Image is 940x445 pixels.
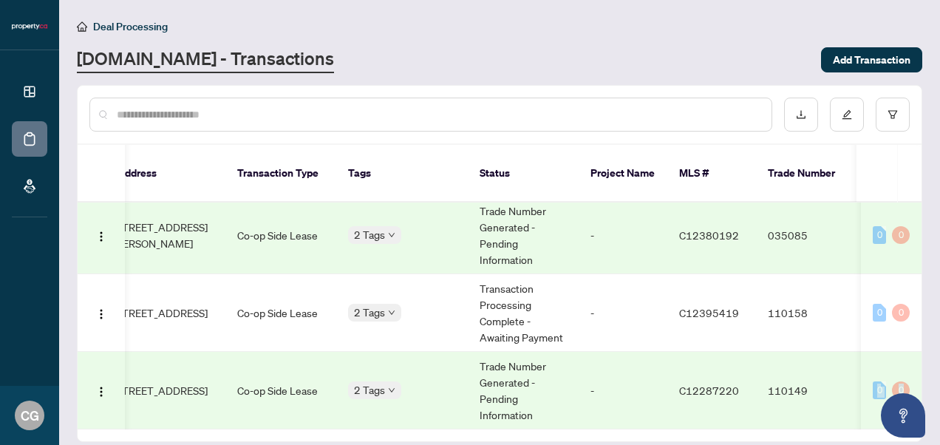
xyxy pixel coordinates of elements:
[113,382,208,398] span: [STREET_ADDRESS]
[468,197,579,274] td: Trade Number Generated - Pending Information
[830,98,864,132] button: edit
[579,274,667,352] td: -
[892,381,910,399] div: 0
[892,226,910,244] div: 0
[468,352,579,429] td: Trade Number Generated - Pending Information
[679,384,739,397] span: C12287220
[842,109,852,120] span: edit
[881,393,925,438] button: Open asap
[873,381,886,399] div: 0
[95,231,107,242] img: Logo
[784,98,818,132] button: download
[679,306,739,319] span: C12395419
[873,226,886,244] div: 0
[579,352,667,429] td: -
[821,47,922,72] button: Add Transaction
[89,301,113,325] button: Logo
[667,145,756,203] th: MLS #
[89,223,113,247] button: Logo
[388,387,395,394] span: down
[225,274,336,352] td: Co-op Side Lease
[756,145,859,203] th: Trade Number
[77,21,87,32] span: home
[873,304,886,322] div: 0
[225,197,336,274] td: Co-op Side Lease
[89,378,113,402] button: Logo
[21,405,39,426] span: CG
[468,274,579,352] td: Transaction Processing Complete - Awaiting Payment
[892,304,910,322] div: 0
[796,109,806,120] span: download
[756,274,859,352] td: 110158
[95,308,107,320] img: Logo
[579,197,667,274] td: -
[113,219,214,251] span: [STREET_ADDRESS][PERSON_NAME]
[388,309,395,316] span: down
[876,98,910,132] button: filter
[95,386,107,398] img: Logo
[354,381,385,398] span: 2 Tags
[77,47,334,73] a: [DOMAIN_NAME] - Transactions
[113,305,208,321] span: [STREET_ADDRESS]
[833,48,910,72] span: Add Transaction
[12,22,47,31] img: logo
[888,109,898,120] span: filter
[468,145,579,203] th: Status
[354,226,385,243] span: 2 Tags
[679,228,739,242] span: C12380192
[336,145,468,203] th: Tags
[354,304,385,321] span: 2 Tags
[756,197,859,274] td: 035085
[579,145,667,203] th: Project Name
[63,145,225,203] th: Property Address
[93,20,168,33] span: Deal Processing
[388,231,395,239] span: down
[225,145,336,203] th: Transaction Type
[225,352,336,429] td: Co-op Side Lease
[756,352,859,429] td: 110149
